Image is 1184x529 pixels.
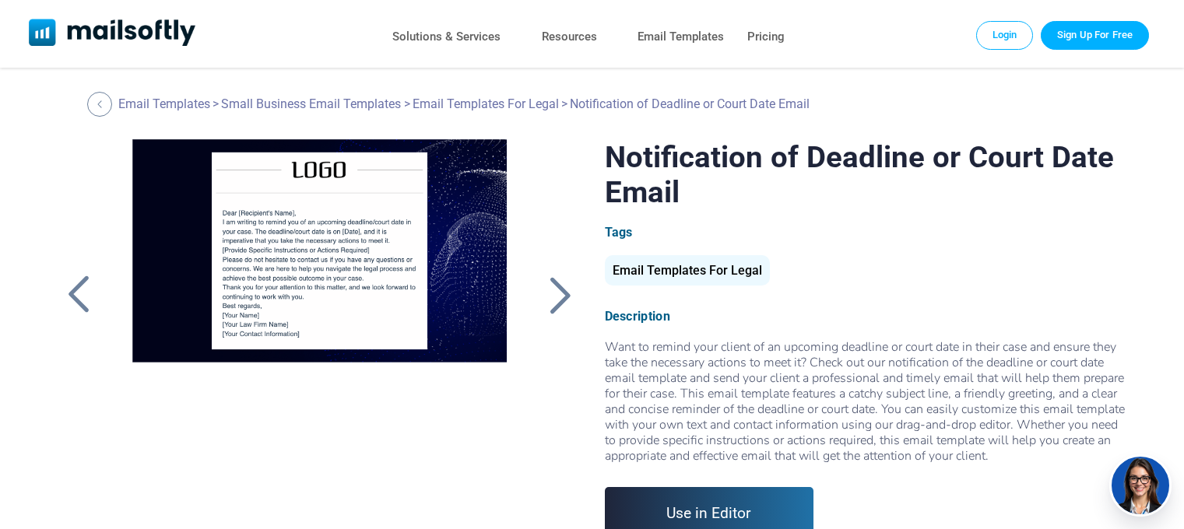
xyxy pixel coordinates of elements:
a: Resources [542,26,597,48]
a: Email Templates For Legal [605,269,770,276]
a: Login [976,21,1034,49]
div: Description [605,309,1125,324]
h1: Notification of Deadline or Court Date Email [605,139,1125,209]
a: Email Templates [118,96,210,111]
div: Tags [605,225,1125,240]
a: Back [59,275,98,315]
a: Notification of Deadline or Court Date Email [111,139,528,528]
div: Want to remind your client of an upcoming deadline or court date in their case and ensure they ta... [605,339,1125,464]
a: Email Templates [638,26,724,48]
a: Mailsoftly [29,19,196,49]
a: Pricing [747,26,785,48]
a: Back [87,92,116,117]
a: Back [540,275,579,315]
div: Email Templates For Legal [605,255,770,286]
a: Solutions & Services [392,26,501,48]
a: Small Business Email Templates [221,96,401,111]
a: Trial [1041,21,1149,49]
a: Email Templates For Legal [413,96,559,111]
